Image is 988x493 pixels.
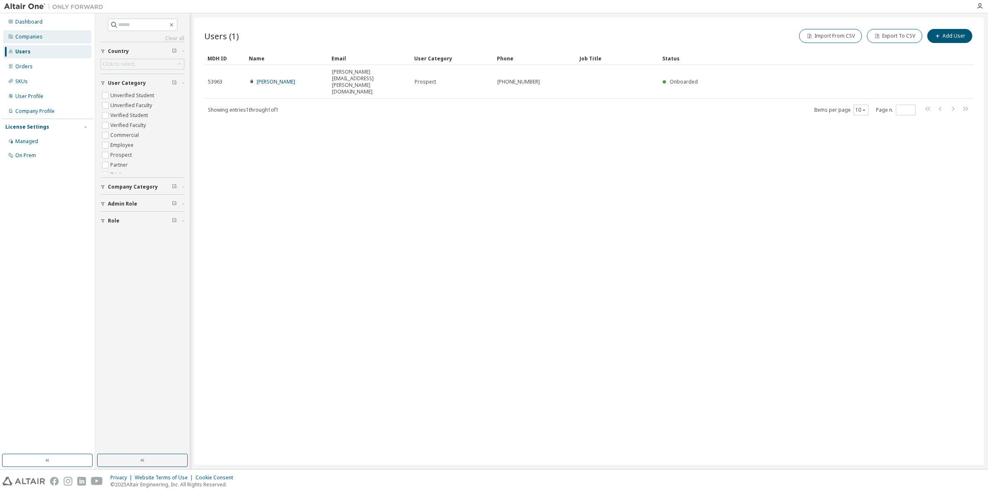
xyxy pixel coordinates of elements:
[580,52,656,65] div: Job Title
[257,78,295,85] a: [PERSON_NAME]
[15,138,38,145] div: Managed
[15,78,28,85] div: SKUs
[100,178,184,196] button: Company Category
[5,124,49,130] div: License Settings
[172,218,177,224] span: Clear filter
[332,52,408,65] div: Email
[135,474,196,481] div: Website Terms of Use
[332,69,407,95] span: [PERSON_NAME][EMAIL_ADDRESS][PERSON_NAME][DOMAIN_NAME]
[15,34,43,40] div: Companies
[100,42,184,60] button: Country
[108,201,137,207] span: Admin Role
[108,48,129,55] span: Country
[855,107,866,113] button: 10
[172,48,177,55] span: Clear filter
[867,29,922,43] button: Export To CSV
[110,474,135,481] div: Privacy
[110,160,129,170] label: Partner
[108,80,146,86] span: User Category
[110,140,135,150] label: Employee
[100,35,184,42] a: Clear all
[662,52,924,65] div: Status
[208,106,279,113] span: Showing entries 1 through 1 of 1
[110,91,156,101] label: Unverified Student
[927,29,972,43] button: Add User
[64,477,72,486] img: instagram.svg
[110,150,134,160] label: Prospect
[110,130,141,140] label: Commercial
[91,477,103,486] img: youtube.svg
[4,2,107,11] img: Altair One
[670,78,698,85] span: Onboarded
[15,48,31,55] div: Users
[100,74,184,92] button: User Category
[814,105,869,115] span: Items per page
[100,212,184,230] button: Role
[249,52,325,65] div: Name
[172,80,177,86] span: Clear filter
[208,79,222,85] span: 53963
[101,59,184,69] div: Click to select
[110,481,238,488] p: © 2025 Altair Engineering, Inc. All Rights Reserved.
[172,201,177,207] span: Clear filter
[100,195,184,213] button: Admin Role
[15,108,55,115] div: Company Profile
[196,474,238,481] div: Cookie Consent
[15,19,43,25] div: Dashboard
[876,105,916,115] span: Page n.
[50,477,59,486] img: facebook.svg
[110,170,122,180] label: Trial
[15,93,43,100] div: User Profile
[108,184,158,190] span: Company Category
[172,184,177,190] span: Clear filter
[110,101,154,110] label: Unverified Faculty
[103,61,135,67] div: Click to select
[15,63,33,70] div: Orders
[110,110,150,120] label: Verified Student
[497,79,540,85] span: [PHONE_NUMBER]
[77,477,86,486] img: linkedin.svg
[110,120,148,130] label: Verified Faculty
[204,30,239,42] span: Users (1)
[497,52,573,65] div: Phone
[108,218,119,224] span: Role
[415,79,436,85] span: Prospect
[2,477,45,486] img: altair_logo.svg
[15,152,36,159] div: On Prem
[799,29,862,43] button: Import From CSV
[208,52,242,65] div: MDH ID
[414,52,490,65] div: User Category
